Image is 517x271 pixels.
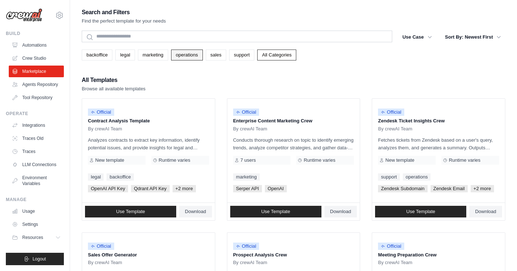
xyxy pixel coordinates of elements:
[324,206,357,217] a: Download
[9,172,64,189] a: Environment Variables
[22,235,43,240] span: Resources
[185,209,206,215] span: Download
[9,133,64,144] a: Traces Old
[6,111,64,117] div: Operate
[206,50,226,60] a: sales
[233,185,262,192] span: Serper API
[378,136,499,152] p: Fetches tickets from Zendesk based on a user's query, analyzes them, and generates a summary. Out...
[378,117,499,125] p: Zendesk Ticket Insights Crew
[265,185,287,192] span: OpenAI
[9,159,64,170] a: LLM Connections
[95,157,124,163] span: New template
[378,109,404,116] span: Official
[471,185,494,192] span: +2 more
[88,185,128,192] span: OpenAI API Key
[82,50,112,60] a: backoffice
[88,109,114,116] span: Official
[138,50,168,60] a: marketing
[82,75,146,85] h2: All Templates
[88,251,209,259] p: Sales Offer Generator
[116,209,145,215] span: Use Template
[9,119,64,131] a: Integrations
[375,206,466,217] a: Use Template
[449,157,481,163] span: Runtime varies
[403,173,431,181] a: operations
[385,157,414,163] span: New template
[378,173,400,181] a: support
[32,256,46,262] span: Logout
[159,157,190,163] span: Runtime varies
[378,243,404,250] span: Official
[6,31,64,36] div: Build
[88,173,104,181] a: legal
[406,209,435,215] span: Use Template
[233,260,267,266] span: By crewAI Team
[6,253,64,265] button: Logout
[85,206,176,217] a: Use Template
[82,17,166,25] p: Find the perfect template for your needs
[9,39,64,51] a: Automations
[88,243,114,250] span: Official
[233,117,354,125] p: Enterprise Content Marketing Crew
[475,209,496,215] span: Download
[88,260,122,266] span: By crewAI Team
[9,232,64,243] button: Resources
[304,157,335,163] span: Runtime varies
[441,31,505,44] button: Sort By: Newest First
[233,109,259,116] span: Official
[9,52,64,64] a: Crew Studio
[179,206,212,217] a: Download
[82,7,166,17] h2: Search and Filters
[107,173,134,181] a: backoffice
[230,206,321,217] a: Use Template
[6,197,64,203] div: Manage
[233,173,260,181] a: marketing
[431,185,468,192] span: Zendesk Email
[378,185,427,192] span: Zendesk Subdomain
[257,50,296,60] a: All Categories
[88,136,209,152] p: Analyzes contracts to extract key information, identify potential issues, and provide insights fo...
[378,251,499,259] p: Meeting Preparation Crew
[9,205,64,217] a: Usage
[469,206,502,217] a: Download
[233,136,354,152] p: Conducts thorough research on topic to identify emerging trends, analyze competitor strategies, a...
[9,79,64,90] a: Agents Repository
[233,243,259,250] span: Official
[131,185,170,192] span: Qdrant API Key
[173,185,196,192] span: +2 more
[171,50,203,60] a: operations
[9,219,64,230] a: Settings
[9,66,64,77] a: Marketplace
[82,85,146,93] p: Browse all available templates
[378,260,412,266] span: By crewAI Team
[9,92,64,103] a: Tool Repository
[115,50,135,60] a: legal
[261,209,290,215] span: Use Template
[378,126,412,132] span: By crewAI Team
[330,209,351,215] span: Download
[240,157,256,163] span: 7 users
[233,251,354,259] p: Prospect Analysis Crew
[88,117,209,125] p: Contract Analysis Template
[233,126,267,132] span: By crewAI Team
[88,126,122,132] span: By crewAI Team
[6,8,42,22] img: Logo
[229,50,254,60] a: support
[398,31,436,44] button: Use Case
[9,146,64,157] a: Traces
